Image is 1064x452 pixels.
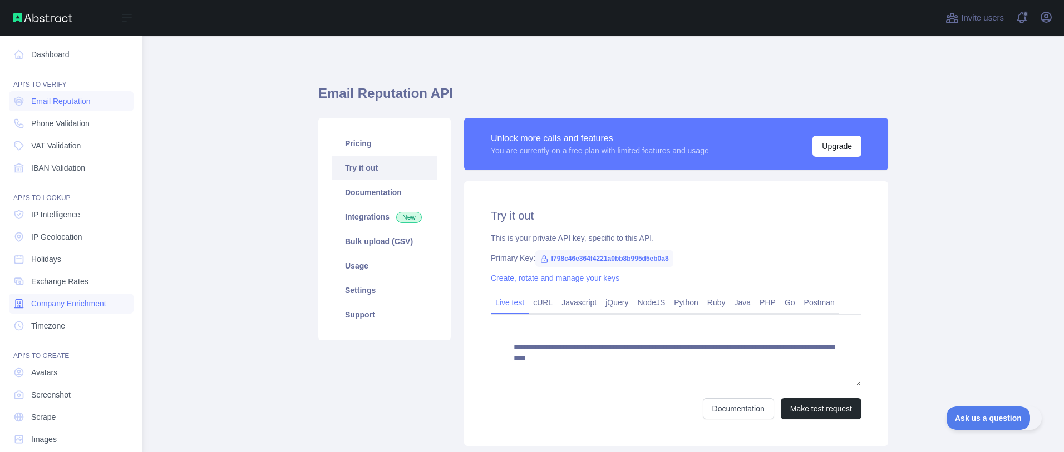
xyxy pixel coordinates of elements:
a: Support [332,302,437,327]
a: Documentation [332,180,437,205]
span: f798c46e364f4221a0bb8b995d5eb0a8 [535,250,673,267]
a: IP Intelligence [9,205,134,225]
span: Exchange Rates [31,276,88,287]
a: cURL [529,294,557,311]
span: Avatars [31,367,57,378]
span: Images [31,434,57,445]
span: New [396,212,422,223]
div: API'S TO CREATE [9,338,134,360]
h2: Try it out [491,208,861,223]
a: jQuery [601,294,633,311]
a: Bulk upload (CSV) [332,229,437,254]
a: Integrations New [332,205,437,229]
span: Email Reputation [31,96,91,107]
span: IBAN Validation [31,162,85,173]
a: Avatars [9,362,134,383]
div: API'S TO LOOKUP [9,180,134,202]
a: Ruby [703,294,730,311]
a: Live test [491,294,529,311]
a: IBAN Validation [9,158,134,178]
a: Python [669,294,703,311]
button: Upgrade [812,136,861,157]
span: VAT Validation [31,140,81,151]
a: Company Enrichment [9,294,134,314]
a: Timezone [9,316,134,336]
a: Usage [332,254,437,278]
div: Primary Key: [491,252,861,264]
a: Go [780,294,800,311]
span: Phone Validation [31,118,90,129]
img: Abstract API [13,13,72,22]
a: Images [9,429,134,449]
a: Create, rotate and manage your keys [491,274,619,282]
h1: Email Reputation API [318,85,888,111]
a: IP Geolocation [9,227,134,247]
a: Phone Validation [9,113,134,133]
a: Screenshot [9,385,134,405]
a: VAT Validation [9,136,134,156]
a: Postman [800,294,839,311]
span: Invite users [961,12,1004,24]
div: Unlock more calls and features [491,132,709,145]
a: Scrape [9,407,134,427]
button: Invite users [943,9,1006,27]
a: Try it out [332,156,437,180]
span: Company Enrichment [31,298,106,309]
a: PHP [755,294,780,311]
div: You are currently on a free plan with limited features and usage [491,145,709,156]
span: Scrape [31,411,56,423]
a: Settings [332,278,437,302]
span: Holidays [31,254,61,265]
a: Documentation [703,398,774,419]
a: Dashboard [9,44,134,64]
a: Pricing [332,131,437,156]
a: Java [730,294,756,311]
div: This is your private API key, specific to this API. [491,232,861,244]
a: NodeJS [633,294,669,311]
button: Make test request [781,398,861,419]
a: Javascript [557,294,601,311]
a: Holidays [9,249,134,269]
div: API'S TO VERIFY [9,67,134,89]
a: Email Reputation [9,91,134,111]
iframe: Toggle Customer Support [947,406,1042,430]
span: Screenshot [31,389,71,400]
span: Timezone [31,320,65,331]
span: IP Intelligence [31,209,80,220]
span: IP Geolocation [31,231,82,242]
a: Exchange Rates [9,271,134,291]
